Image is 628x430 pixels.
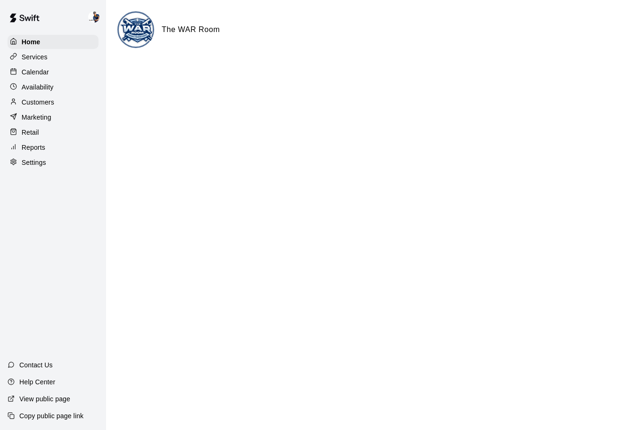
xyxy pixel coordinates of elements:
[8,50,99,64] a: Services
[8,140,99,154] a: Reports
[19,411,83,421] p: Copy public page link
[86,8,106,26] div: Phillip Jankulovski
[162,24,220,36] h6: The WAR Room
[19,394,70,404] p: View public page
[8,110,99,124] a: Marketing
[8,80,99,94] a: Availability
[22,52,48,62] p: Services
[22,97,54,107] p: Customers
[22,82,54,92] p: Availability
[22,158,46,167] p: Settings
[22,143,45,152] p: Reports
[119,13,154,48] img: The WAR Room logo
[8,95,99,109] a: Customers
[8,125,99,139] a: Retail
[22,67,49,77] p: Calendar
[88,11,99,23] img: Phillip Jankulovski
[8,35,99,49] a: Home
[22,128,39,137] p: Retail
[8,155,99,170] a: Settings
[22,113,51,122] p: Marketing
[19,377,55,387] p: Help Center
[22,37,41,47] p: Home
[19,360,53,370] p: Contact Us
[8,65,99,79] a: Calendar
